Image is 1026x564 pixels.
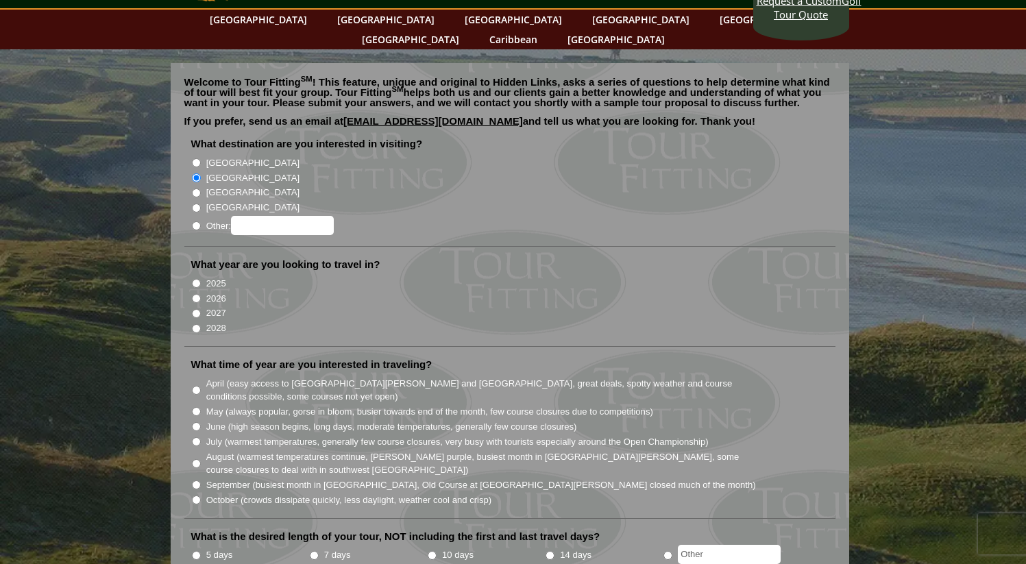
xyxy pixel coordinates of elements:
a: [GEOGRAPHIC_DATA] [713,10,824,29]
input: Other [678,545,781,564]
label: [GEOGRAPHIC_DATA] [206,171,300,185]
label: 14 days [560,548,591,562]
label: What is the desired length of your tour, NOT including the first and last travel days? [191,530,600,543]
label: June (high season begins, long days, moderate temperatures, generally few course closures) [206,420,577,434]
label: August (warmest temperatures continue, [PERSON_NAME] purple, busiest month in [GEOGRAPHIC_DATA][P... [206,450,757,477]
a: Caribbean [483,29,544,49]
label: Other: [206,216,334,235]
a: [GEOGRAPHIC_DATA] [458,10,569,29]
label: What destination are you interested in visiting? [191,137,423,151]
label: 2025 [206,277,226,291]
label: September (busiest month in [GEOGRAPHIC_DATA], Old Course at [GEOGRAPHIC_DATA][PERSON_NAME] close... [206,478,756,492]
label: April (easy access to [GEOGRAPHIC_DATA][PERSON_NAME] and [GEOGRAPHIC_DATA], great deals, spotty w... [206,377,757,404]
p: Welcome to Tour Fitting ! This feature, unique and original to Hidden Links, asks a series of que... [184,77,835,108]
label: What year are you looking to travel in? [191,258,380,271]
label: May (always popular, gorse in bloom, busier towards end of the month, few course closures due to ... [206,405,653,419]
label: 2028 [206,321,226,335]
sup: SM [392,85,404,93]
a: [GEOGRAPHIC_DATA] [355,29,466,49]
label: 7 days [324,548,351,562]
label: 2026 [206,292,226,306]
label: [GEOGRAPHIC_DATA] [206,201,300,214]
label: [GEOGRAPHIC_DATA] [206,156,300,170]
label: October (crowds dissipate quickly, less daylight, weather cool and crisp) [206,493,492,507]
label: What time of year are you interested in traveling? [191,358,432,371]
label: July (warmest temperatures, generally few course closures, very busy with tourists especially aro... [206,435,709,449]
a: [GEOGRAPHIC_DATA] [585,10,696,29]
a: [EMAIL_ADDRESS][DOMAIN_NAME] [343,115,523,127]
label: 2027 [206,306,226,320]
a: [GEOGRAPHIC_DATA] [561,29,672,49]
a: [GEOGRAPHIC_DATA] [203,10,314,29]
sup: SM [301,75,313,83]
a: [GEOGRAPHIC_DATA] [330,10,441,29]
label: [GEOGRAPHIC_DATA] [206,186,300,199]
input: Other: [231,216,334,235]
label: 5 days [206,548,233,562]
p: If you prefer, send us an email at and tell us what you are looking for. Thank you! [184,116,835,136]
label: 10 days [442,548,474,562]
